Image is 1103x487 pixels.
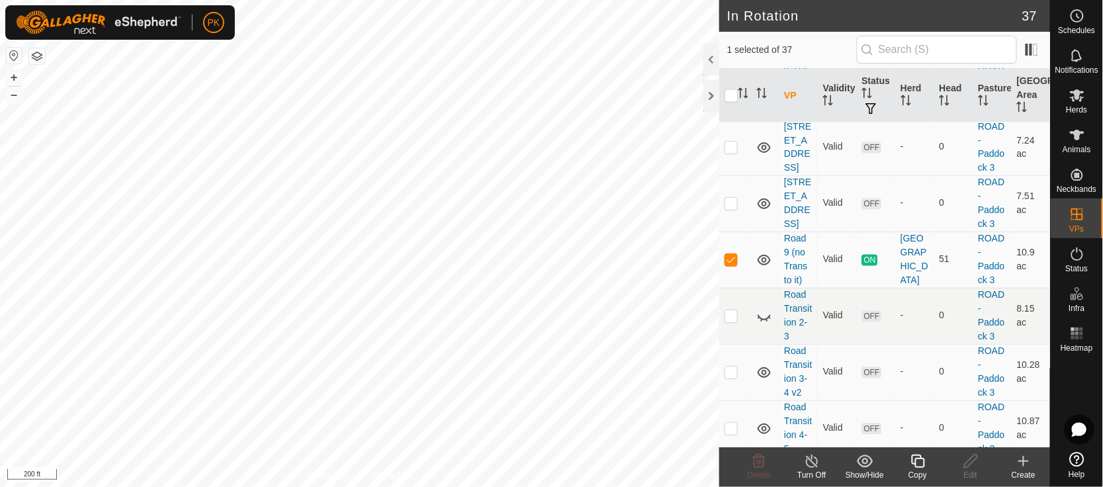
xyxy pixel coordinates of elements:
[978,290,1004,342] a: ROAD - Paddock 3
[1011,69,1050,123] th: [GEOGRAPHIC_DATA] Area
[307,470,357,482] a: Privacy Policy
[817,232,856,288] td: Valid
[208,16,220,30] span: PK
[817,400,856,457] td: Valid
[738,90,748,101] p-sorticon: Activate to sort
[822,97,833,108] p-sorticon: Activate to sort
[785,469,838,481] div: Turn Off
[861,367,881,378] span: OFF
[978,121,1004,173] a: ROAD - Paddock 3
[939,97,949,108] p-sorticon: Activate to sort
[784,177,811,230] a: [STREET_ADDRESS]
[901,140,929,154] div: -
[1061,344,1093,352] span: Heatmap
[895,69,934,123] th: Herd
[978,97,989,108] p-sorticon: Activate to sort
[748,470,771,480] span: Delete
[373,470,412,482] a: Contact Us
[1069,304,1084,312] span: Infra
[934,232,973,288] td: 51
[891,469,944,481] div: Copy
[817,119,856,175] td: Valid
[861,199,881,210] span: OFF
[934,69,973,123] th: Head
[6,48,22,64] button: Reset Map
[934,288,973,344] td: 0
[861,423,881,435] span: OFF
[756,90,767,101] p-sorticon: Activate to sort
[817,69,856,123] th: Validity
[973,69,1012,123] th: Pasture
[817,288,856,344] td: Valid
[934,175,973,232] td: 0
[1051,447,1103,484] a: Help
[784,121,811,173] a: [STREET_ADDRESS]
[6,69,22,85] button: +
[784,402,812,455] a: Road Transition 4-5
[978,346,1004,398] a: ROAD - Paddock 3
[779,69,818,123] th: VP
[1069,225,1084,233] span: VPs
[978,402,1004,455] a: ROAD - Paddock 3
[856,69,895,123] th: Status
[861,255,877,266] span: ON
[817,175,856,232] td: Valid
[934,400,973,457] td: 0
[1011,175,1050,232] td: 7.51 ac
[1055,66,1098,74] span: Notifications
[1011,119,1050,175] td: 7.24 ac
[1011,344,1050,400] td: 10.28 ac
[1058,26,1095,34] span: Schedules
[978,234,1004,286] a: ROAD - Paddock 3
[1065,265,1088,273] span: Status
[857,36,1017,64] input: Search (S)
[1011,400,1050,457] td: 10.87 ac
[978,177,1004,230] a: ROAD - Paddock 3
[1057,185,1096,193] span: Neckbands
[1011,232,1050,288] td: 10.9 ac
[944,469,997,481] div: Edit
[901,365,929,379] div: -
[861,90,872,101] p-sorticon: Activate to sort
[1016,104,1027,114] p-sorticon: Activate to sort
[861,142,881,154] span: OFF
[784,290,812,342] a: Road Transition 2-3
[16,11,181,34] img: Gallagher Logo
[784,234,807,286] a: Road 9 (no Trans to it)
[901,309,929,323] div: -
[901,97,911,108] p-sorticon: Activate to sort
[1066,106,1087,114] span: Herds
[861,311,881,322] span: OFF
[727,8,1022,24] h2: In Rotation
[29,48,45,64] button: Map Layers
[901,421,929,435] div: -
[6,87,22,103] button: –
[784,346,812,398] a: Road Transition 3-4 v2
[817,344,856,400] td: Valid
[1011,288,1050,344] td: 8.15 ac
[934,344,973,400] td: 0
[901,232,929,288] div: [GEOGRAPHIC_DATA]
[838,469,891,481] div: Show/Hide
[727,43,857,57] span: 1 selected of 37
[934,119,973,175] td: 0
[997,469,1050,481] div: Create
[901,197,929,210] div: -
[1022,6,1037,26] span: 37
[1069,470,1085,478] span: Help
[1063,146,1091,154] span: Animals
